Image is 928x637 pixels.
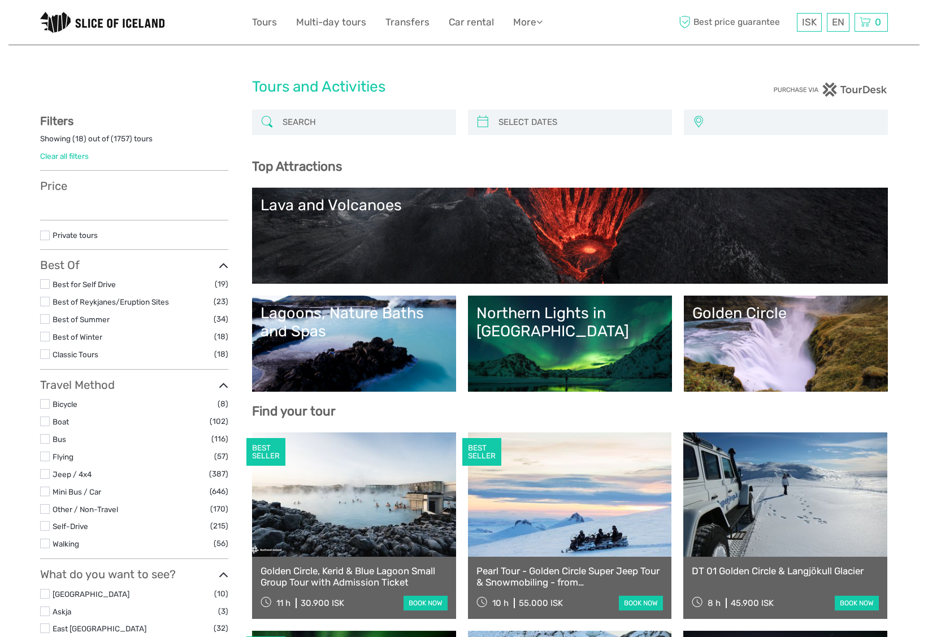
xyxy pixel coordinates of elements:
[53,297,169,306] a: Best of Reykjanes/Eruption Sites
[692,304,879,322] div: Golden Circle
[214,622,228,635] span: (32)
[53,624,146,633] a: East [GEOGRAPHIC_DATA]
[53,452,73,461] a: Flying
[53,315,110,324] a: Best of Summer
[494,112,666,132] input: SELECT DATES
[53,505,118,514] a: Other / Non-Travel
[692,565,879,577] a: DT 01 Golden Circle & Langjökull Glacier
[252,14,277,31] a: Tours
[210,519,228,532] span: (215)
[676,13,794,32] span: Best price guarantee
[261,565,448,588] a: Golden Circle, Kerid & Blue Lagoon Small Group Tour with Admission Ticket
[53,231,98,240] a: Private tours
[296,14,366,31] a: Multi-day tours
[476,304,664,341] div: Northern Lights in [GEOGRAPHIC_DATA]
[449,14,494,31] a: Car rental
[214,295,228,308] span: (23)
[261,196,879,275] a: Lava and Volcanoes
[252,159,342,174] b: Top Attractions
[476,565,664,588] a: Pearl Tour - Golden Circle Super Jeep Tour & Snowmobiling - from [GEOGRAPHIC_DATA]
[214,537,228,550] span: (56)
[209,467,228,480] span: (387)
[40,258,228,272] h3: Best Of
[214,587,228,600] span: (10)
[708,598,721,608] span: 8 h
[40,133,228,151] div: Showing ( ) out of ( ) tours
[773,83,888,97] img: PurchaseViaTourDesk.png
[53,539,79,548] a: Walking
[114,133,129,144] label: 1757
[53,280,116,289] a: Best for Self Drive
[873,16,883,28] span: 0
[53,487,101,496] a: Mini Bus / Car
[53,350,98,359] a: Classic Tours
[75,133,84,144] label: 18
[210,415,228,428] span: (102)
[519,598,563,608] div: 55.000 ISK
[210,502,228,515] span: (170)
[252,404,336,419] b: Find your tour
[210,485,228,498] span: (646)
[252,78,676,96] h1: Tours and Activities
[40,12,164,33] img: 1599-9674cb90-6327-431f-acb2-52dcb7b5caca_logo_small.jpg
[731,598,774,608] div: 45.900 ISK
[214,348,228,361] span: (18)
[492,598,509,608] span: 10 h
[215,278,228,291] span: (19)
[301,598,344,608] div: 30.900 ISK
[53,470,92,479] a: Jeep / 4x4
[40,179,228,193] h3: Price
[53,400,77,409] a: Bicycle
[278,112,450,132] input: SEARCH
[40,567,228,581] h3: What do you want to see?
[476,304,664,383] a: Northern Lights in [GEOGRAPHIC_DATA]
[211,432,228,445] span: (116)
[218,397,228,410] span: (8)
[53,417,69,426] a: Boat
[261,304,448,341] div: Lagoons, Nature Baths and Spas
[214,330,228,343] span: (18)
[53,522,88,531] a: Self-Drive
[53,590,129,599] a: [GEOGRAPHIC_DATA]
[827,13,849,32] div: EN
[53,607,71,616] a: Askja
[53,332,102,341] a: Best of Winter
[40,114,73,128] strong: Filters
[218,605,228,618] span: (3)
[513,14,543,31] a: More
[692,304,879,383] a: Golden Circle
[385,14,430,31] a: Transfers
[261,304,448,383] a: Lagoons, Nature Baths and Spas
[214,313,228,326] span: (34)
[276,598,290,608] span: 11 h
[835,596,879,610] a: book now
[261,196,879,214] div: Lava and Volcanoes
[246,438,285,466] div: BEST SELLER
[462,438,501,466] div: BEST SELLER
[40,151,89,161] a: Clear all filters
[40,378,228,392] h3: Travel Method
[214,450,228,463] span: (57)
[802,16,817,28] span: ISK
[53,435,66,444] a: Bus
[619,596,663,610] a: book now
[404,596,448,610] a: book now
